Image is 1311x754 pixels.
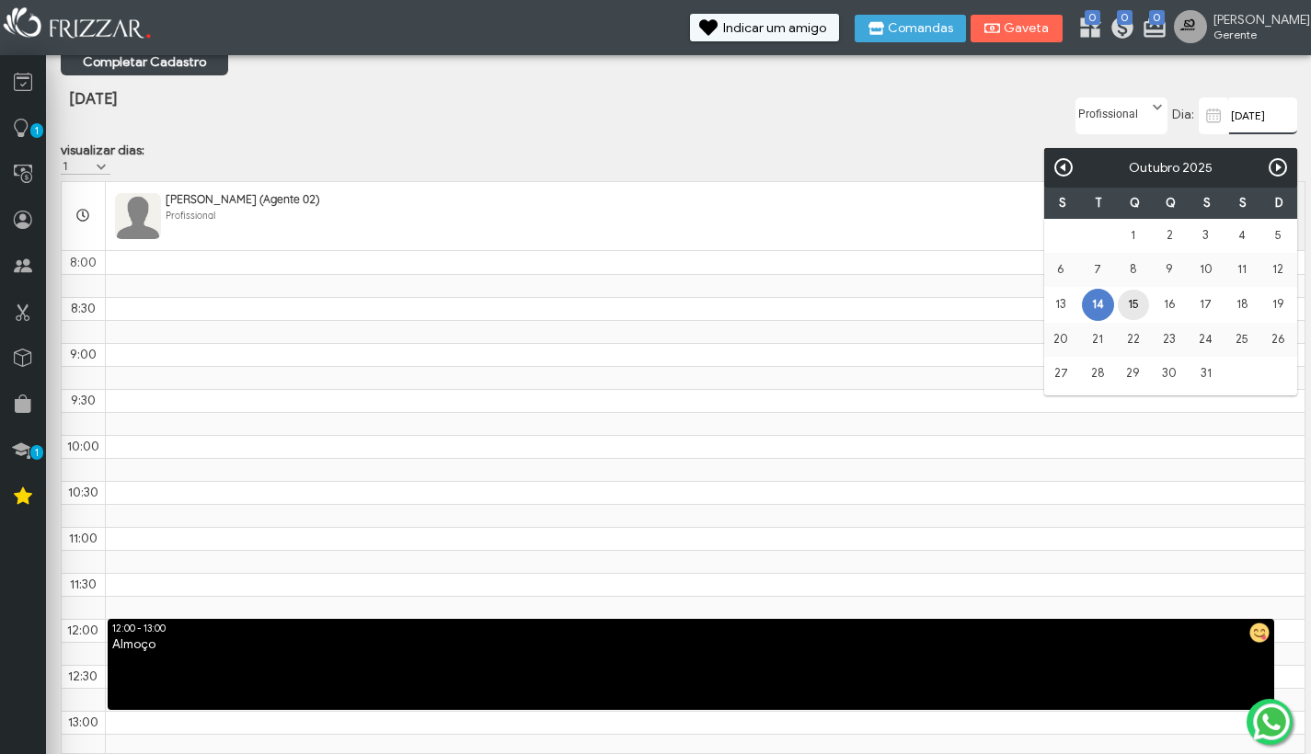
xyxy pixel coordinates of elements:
[1085,10,1100,25] span: 0
[1249,700,1294,744] img: whatsapp.png
[855,15,966,42] button: Comandas
[723,22,826,35] span: Indicar um amigo
[1190,359,1221,389] a: 31
[70,347,97,362] span: 9:00
[68,485,98,500] span: 10:30
[1155,359,1185,389] a: 30
[1118,290,1148,320] a: 15
[30,123,43,138] span: 1
[1182,160,1213,176] span: select year
[1190,290,1221,320] a: 17
[166,192,319,206] span: [PERSON_NAME] (Agente 02)
[1155,290,1185,320] a: 16
[1118,221,1148,251] a: 1
[1082,325,1112,355] a: 21
[1155,221,1185,251] a: 2
[1046,359,1076,389] a: 27
[61,143,144,158] label: visualizar dias:
[1202,105,1225,127] img: calendar-01.svg
[71,301,96,316] span: 8:30
[68,714,98,730] span: 13:00
[1190,255,1221,285] a: 10
[1118,255,1148,285] a: 8
[1155,255,1185,285] a: 9
[69,531,98,546] span: 11:00
[1263,290,1294,320] a: 19
[1046,325,1076,355] a: 20
[1190,325,1221,355] a: 24
[68,668,98,684] span: 12:30
[1190,221,1221,251] a: 3
[1076,98,1150,121] label: Profissional
[1174,10,1302,47] a: [PERSON_NAME] Gerente
[888,22,953,35] span: Comandas
[1130,196,1140,211] span: Quarta
[1267,156,1289,178] a: Próximo
[1229,97,1297,134] input: data
[1239,196,1247,211] span: Sábado
[1110,15,1128,44] a: 0
[1155,325,1185,355] a: 23
[71,393,96,408] span: 9:30
[1118,325,1148,355] a: 22
[1046,255,1076,285] a: 6
[1082,289,1114,321] a: 14
[112,623,166,634] span: 12:00 - 13:00
[1275,196,1283,211] span: Domingo
[1052,156,1075,178] a: Anterior
[1117,10,1133,25] span: 0
[1095,196,1102,211] span: Terça
[1129,160,1179,176] span: select month
[1149,10,1165,25] span: 0
[1118,359,1148,389] a: 29
[1263,325,1294,355] a: 26
[1059,196,1066,211] span: Segunda
[1213,28,1296,41] span: Gerente
[115,193,161,239] img: FuncionarioFotoBean_get.xhtml
[1226,255,1257,285] a: 11
[67,623,98,638] span: 12:00
[1077,15,1096,44] a: 0
[61,49,228,75] a: Completar Cadastro
[1082,359,1112,389] a: 28
[1226,221,1257,251] a: 4
[1082,255,1112,285] a: 7
[1203,196,1211,211] span: Sexta
[1263,255,1294,285] a: 12
[69,89,117,109] span: [DATE]
[1004,22,1050,35] span: Gaveta
[1172,107,1194,122] span: Dia:
[1142,15,1160,44] a: 0
[108,636,1275,654] div: Almoço
[70,577,97,592] span: 11:30
[61,158,94,174] label: 1
[1213,12,1296,28] span: [PERSON_NAME]
[1226,290,1257,320] a: 18
[67,439,99,454] span: 10:00
[30,445,43,460] span: 1
[690,14,839,41] button: Indicar um amigo
[1226,325,1257,355] a: 25
[971,15,1063,42] button: Gaveta
[166,210,215,222] span: Profissional
[1046,290,1076,320] a: 13
[1166,196,1176,211] span: Quin ta
[1263,221,1294,251] a: 5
